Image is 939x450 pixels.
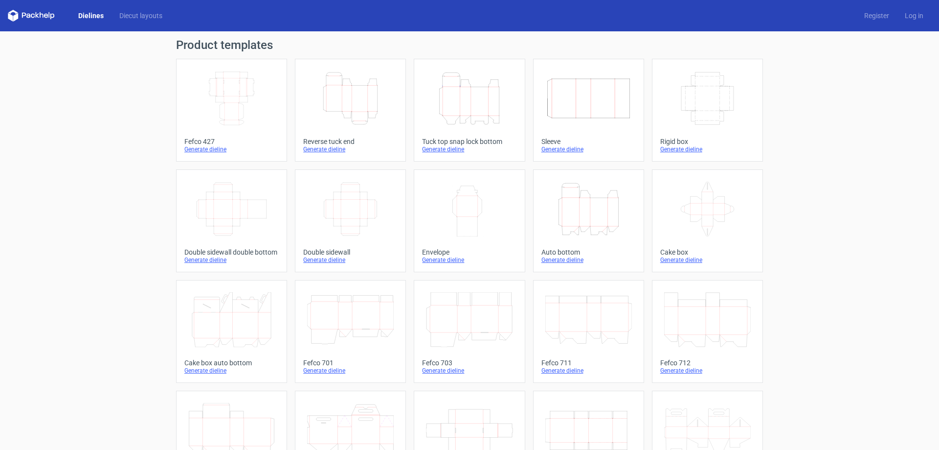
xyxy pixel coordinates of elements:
[112,11,170,21] a: Diecut layouts
[176,169,287,272] a: Double sidewall double bottomGenerate dieline
[303,138,398,145] div: Reverse tuck end
[541,256,636,264] div: Generate dieline
[303,367,398,375] div: Generate dieline
[541,138,636,145] div: Sleeve
[184,138,279,145] div: Fefco 427
[533,280,644,383] a: Fefco 711Generate dieline
[176,39,763,51] h1: Product templates
[295,59,406,162] a: Reverse tuck endGenerate dieline
[422,367,516,375] div: Generate dieline
[541,145,636,153] div: Generate dieline
[303,256,398,264] div: Generate dieline
[414,169,525,272] a: EnvelopeGenerate dieline
[660,367,755,375] div: Generate dieline
[660,359,755,367] div: Fefco 712
[660,145,755,153] div: Generate dieline
[303,145,398,153] div: Generate dieline
[660,138,755,145] div: Rigid box
[541,359,636,367] div: Fefco 711
[660,248,755,256] div: Cake box
[541,367,636,375] div: Generate dieline
[414,280,525,383] a: Fefco 703Generate dieline
[184,145,279,153] div: Generate dieline
[652,280,763,383] a: Fefco 712Generate dieline
[422,145,516,153] div: Generate dieline
[533,169,644,272] a: Auto bottomGenerate dieline
[422,256,516,264] div: Generate dieline
[184,367,279,375] div: Generate dieline
[184,256,279,264] div: Generate dieline
[533,59,644,162] a: SleeveGenerate dieline
[660,256,755,264] div: Generate dieline
[652,59,763,162] a: Rigid boxGenerate dieline
[303,248,398,256] div: Double sidewall
[184,248,279,256] div: Double sidewall double bottom
[422,359,516,367] div: Fefco 703
[70,11,112,21] a: Dielines
[176,280,287,383] a: Cake box auto bottomGenerate dieline
[422,248,516,256] div: Envelope
[176,59,287,162] a: Fefco 427Generate dieline
[303,359,398,367] div: Fefco 701
[897,11,931,21] a: Log in
[541,248,636,256] div: Auto bottom
[856,11,897,21] a: Register
[652,169,763,272] a: Cake boxGenerate dieline
[295,169,406,272] a: Double sidewallGenerate dieline
[295,280,406,383] a: Fefco 701Generate dieline
[422,138,516,145] div: Tuck top snap lock bottom
[184,359,279,367] div: Cake box auto bottom
[414,59,525,162] a: Tuck top snap lock bottomGenerate dieline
